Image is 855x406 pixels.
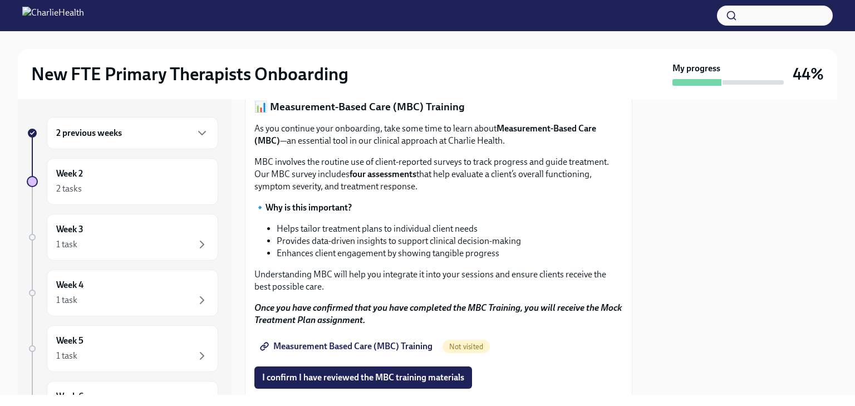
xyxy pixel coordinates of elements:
[56,223,83,236] h6: Week 3
[254,156,623,193] p: MBC involves the routine use of client-reported surveys to track progress and guide treatment. Ou...
[56,279,83,291] h6: Week 4
[56,335,83,347] h6: Week 5
[254,302,622,325] strong: Once you have confirmed that you have completed the MBC Training, you will receive the Mock Treat...
[350,169,416,179] strong: four assessments
[266,202,352,213] strong: Why is this important?
[56,238,77,251] div: 1 task
[27,325,218,372] a: Week 51 task
[672,62,720,75] strong: My progress
[22,7,84,25] img: CharlieHealth
[254,335,440,358] a: Measurement Based Care (MBC) Training
[254,123,623,147] p: As you continue your onboarding, take some time to learn about —an essential tool in our clinical...
[262,341,433,352] span: Measurement Based Care (MBC) Training
[793,64,824,84] h3: 44%
[56,390,83,403] h6: Week 6
[443,343,490,351] span: Not visited
[27,270,218,316] a: Week 41 task
[47,117,218,149] div: 2 previous weeks
[254,100,623,114] p: 📊 Measurement-Based Care (MBC) Training
[254,202,623,214] p: 🔹
[56,127,122,139] h6: 2 previous weeks
[254,268,623,293] p: Understanding MBC will help you integrate it into your sessions and ensure clients receive the be...
[56,294,77,306] div: 1 task
[262,372,464,383] span: I confirm I have reviewed the MBC training materials
[27,214,218,261] a: Week 31 task
[56,168,83,180] h6: Week 2
[27,158,218,205] a: Week 22 tasks
[254,366,472,389] button: I confirm I have reviewed the MBC training materials
[56,183,82,195] div: 2 tasks
[277,235,623,247] li: Provides data-driven insights to support clinical decision-making
[277,247,623,260] li: Enhances client engagement by showing tangible progress
[31,63,348,85] h2: New FTE Primary Therapists Onboarding
[277,223,623,235] li: Helps tailor treatment plans to individual client needs
[56,350,77,362] div: 1 task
